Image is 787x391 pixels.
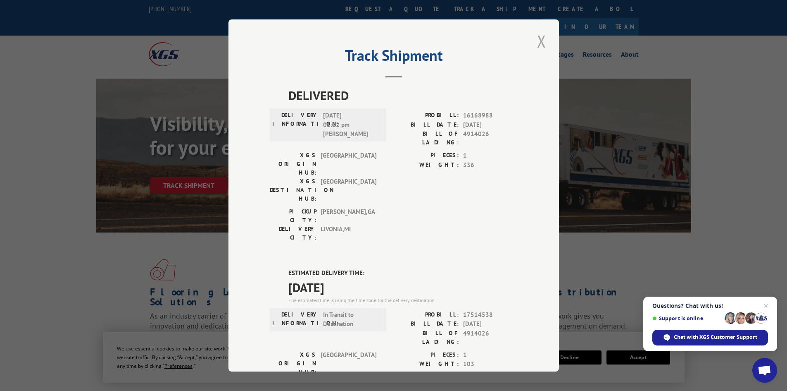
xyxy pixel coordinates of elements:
span: 103 [463,360,518,369]
span: [GEOGRAPHIC_DATA] [321,177,376,203]
span: DELIVERED [288,86,518,105]
span: Chat with XGS Customer Support [652,330,768,345]
a: Open chat [752,358,777,383]
label: BILL DATE: [394,319,459,329]
span: 16168988 [463,111,518,120]
span: [GEOGRAPHIC_DATA] [321,350,376,377]
label: WEIGHT: [394,360,459,369]
label: ESTIMATED DELIVERY TIME: [288,269,518,278]
div: The estimated time is using the time zone for the delivery destination. [288,297,518,304]
label: BILL DATE: [394,120,459,130]
label: PICKUP CITY: [270,207,316,225]
span: 17514538 [463,310,518,320]
label: XGS DESTINATION HUB: [270,177,316,203]
label: BILL OF LADING: [394,329,459,346]
span: Support is online [652,315,722,321]
span: 4914026 [463,329,518,346]
label: PROBILL: [394,111,459,120]
span: [DATE] [463,319,518,329]
label: XGS ORIGIN HUB: [270,151,316,177]
label: DELIVERY CITY: [270,225,316,242]
button: Close modal [535,30,549,53]
span: Chat with XGS Customer Support [674,333,757,341]
label: BILL OF LADING: [394,130,459,147]
span: [DATE] 01:12 pm [PERSON_NAME] [323,111,379,139]
span: [PERSON_NAME] , GA [321,207,376,225]
label: DELIVERY INFORMATION: [272,310,319,329]
span: [DATE] [288,278,518,297]
span: 4914026 [463,130,518,147]
h2: Track Shipment [270,50,518,65]
label: PROBILL: [394,310,459,320]
label: XGS ORIGIN HUB: [270,350,316,377]
span: 1 [463,350,518,360]
span: [DATE] [463,120,518,130]
label: PIECES: [394,151,459,161]
span: 1 [463,151,518,161]
label: DELIVERY INFORMATION: [272,111,319,139]
span: 336 [463,161,518,170]
span: LIVONIA , MI [321,225,376,242]
label: PIECES: [394,350,459,360]
span: In Transit to Destination [323,310,379,329]
label: WEIGHT: [394,161,459,170]
span: Questions? Chat with us! [652,302,768,309]
span: [GEOGRAPHIC_DATA] [321,151,376,177]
